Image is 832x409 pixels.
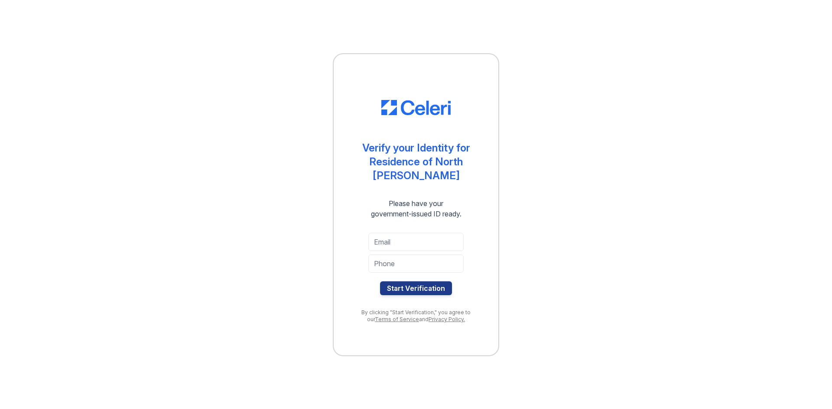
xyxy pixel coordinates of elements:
input: Email [368,233,464,251]
div: Please have your government-issued ID ready. [355,198,477,219]
a: Privacy Policy. [429,316,465,322]
img: CE_Logo_Blue-a8612792a0a2168367f1c8372b55b34899dd931a85d93a1a3d3e32e68fde9ad4.png [381,100,451,116]
a: Terms of Service [375,316,419,322]
div: Verify your Identity for Residence of North [PERSON_NAME] [351,141,481,183]
button: Start Verification [380,281,452,295]
input: Phone [368,254,464,273]
div: By clicking "Start Verification," you agree to our and [351,309,481,323]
